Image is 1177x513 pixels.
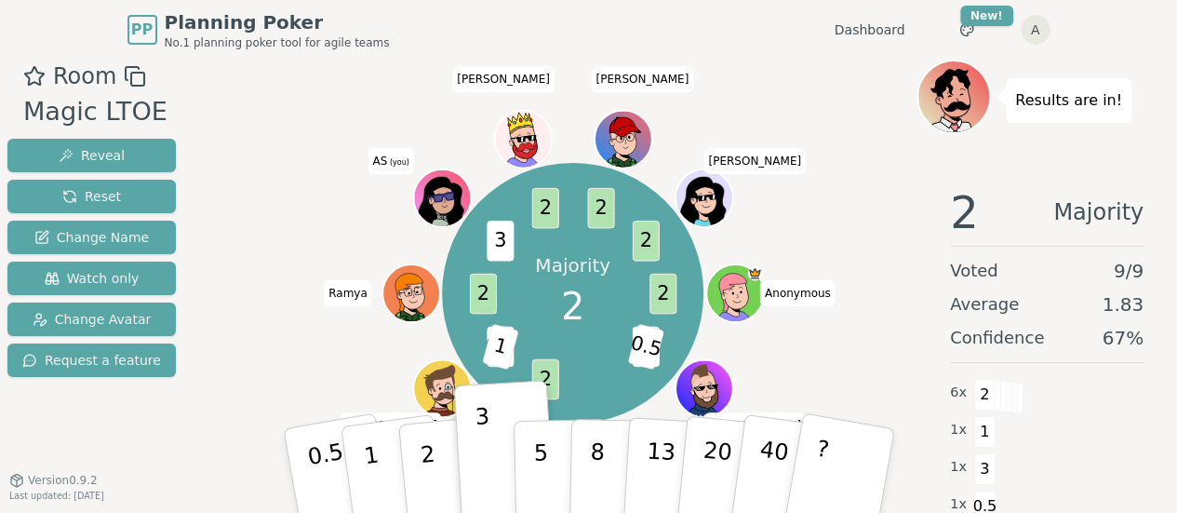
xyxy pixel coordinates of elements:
span: 3 [487,221,514,262]
span: Click to change your name [368,148,413,174]
span: Click to change your name [324,280,372,306]
span: Click to change your name [591,66,693,92]
span: 1 x [950,457,967,478]
span: PP [131,19,153,41]
button: Request a feature [7,344,176,377]
button: Reveal [7,139,176,172]
span: 2 [587,187,614,228]
span: 2 [531,358,558,399]
span: Room [53,60,116,93]
span: Click to change your name [703,412,806,439]
span: Watch only [45,269,140,288]
button: Change Avatar [7,303,176,336]
span: 2 [469,273,496,314]
span: 2 [950,190,979,235]
span: Confidence [950,325,1044,351]
span: Anonymous is the host [747,266,761,280]
span: 9 / 9 [1114,258,1144,284]
button: Version0.9.2 [9,473,98,488]
span: Click to change your name [760,280,836,306]
button: A [1021,15,1050,45]
span: Version 0.9.2 [28,473,98,488]
span: Voted [950,258,998,284]
span: 2 [974,379,996,411]
span: Average [950,291,1019,317]
span: 3 [974,453,996,485]
p: 3 [474,403,494,505]
span: (you) [387,158,409,167]
span: Planning Poker [165,9,390,35]
span: 67 % [1103,325,1144,351]
span: 6 x [950,383,967,403]
span: Last updated: [DATE] [9,491,104,501]
span: 2 [632,221,659,262]
span: Reset [62,187,121,206]
p: Majority [535,252,610,278]
div: New! [960,6,1013,26]
span: Click to change your name [703,148,806,174]
p: Results are in! [1015,88,1122,114]
button: Click to change your avatar [415,171,469,225]
span: 2 [649,273,676,314]
a: Dashboard [835,20,905,39]
button: Change Name [7,221,176,254]
span: 2 [561,278,584,334]
span: Change Avatar [33,310,152,329]
span: 1 [482,323,518,370]
span: Change Name [34,228,149,247]
span: 2 [531,187,558,228]
span: 0.5 [627,323,663,370]
button: Reset [7,180,176,213]
button: Watch only [7,262,176,295]
span: 1 x [950,420,967,440]
span: 1 [974,416,996,448]
span: No.1 planning poker tool for agile teams [165,35,390,50]
span: Click to change your name [452,66,555,92]
a: PPPlanning PokerNo.1 planning poker tool for agile teams [127,9,390,50]
span: 1.83 [1102,291,1144,317]
span: Request a feature [22,351,161,370]
span: Reveal [59,146,125,165]
button: New! [950,13,983,47]
span: Click to change your name [340,412,442,439]
div: Magic LTOE [23,93,167,131]
span: Majority [1053,190,1144,235]
button: Add as favourite [23,60,46,93]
